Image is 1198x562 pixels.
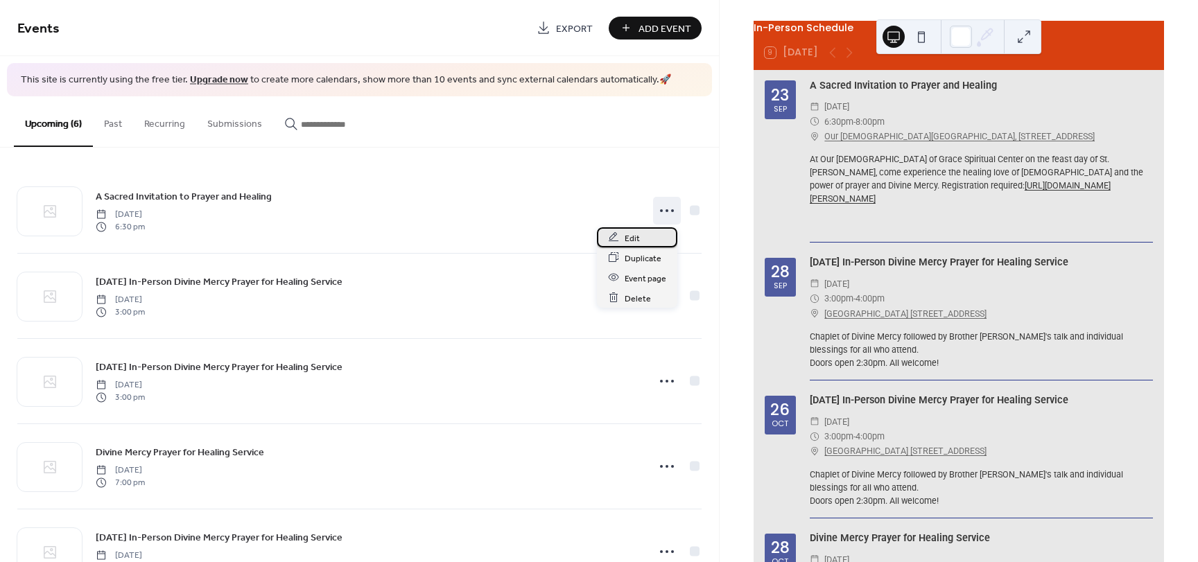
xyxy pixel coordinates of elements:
div: Oct [772,420,788,428]
div: [DATE] In-Person Divine Mercy Prayer for Healing Service [810,393,1153,408]
span: 6:30 pm [96,221,145,234]
span: 4:00pm [856,429,885,444]
span: [DATE] [96,549,145,561]
span: [DATE] [96,464,145,476]
div: ​ [810,306,819,321]
span: - [853,291,856,306]
div: Sep [774,105,787,113]
div: ​ [810,414,819,429]
button: Add Event [609,17,702,39]
div: Sep [774,282,787,290]
span: [DATE] [824,276,849,291]
div: A Sacred Invitation to Prayer and Healing [810,78,1153,94]
div: ​ [810,444,819,458]
span: 8:00pm [856,114,885,129]
div: 26 [770,402,790,418]
a: [GEOGRAPHIC_DATA] [STREET_ADDRESS] [824,444,987,458]
div: ​ [810,129,819,143]
div: In-Person Schedule [754,21,1164,36]
span: [DATE] [824,414,849,429]
span: 6:30pm [824,114,853,129]
span: - [853,429,856,444]
span: Event page [625,271,666,286]
a: Our [DEMOGRAPHIC_DATA][GEOGRAPHIC_DATA], [STREET_ADDRESS] [824,129,1095,143]
button: Upcoming (6) [14,96,93,147]
div: ​ [810,291,819,306]
span: [DATE] [96,378,145,391]
span: Add Event [639,21,691,36]
div: [DATE] In-Person Divine Mercy Prayer for Healing Service [810,255,1153,270]
div: Divine Mercy Prayer for Healing Service [810,531,1153,546]
span: 3:00pm [824,429,853,444]
span: A Sacred Invitation to Prayer and Healing [96,189,272,204]
span: 3:00pm [824,291,853,306]
div: Chaplet of Divine Mercy followed by Brother [PERSON_NAME]'s talk and individual blessings for all... [810,468,1153,508]
a: Export [526,17,603,39]
span: This site is currently using the free tier. to create more calendars, show more than 10 events an... [21,73,671,87]
div: ​ [810,276,819,291]
span: Edit [625,231,640,245]
div: 28 [771,540,790,556]
div: 23 [771,87,789,103]
span: 4:00pm [856,291,885,306]
span: [DATE] [96,293,145,306]
span: - [853,114,856,129]
div: ​ [810,429,819,444]
span: [DATE] In-Person Divine Mercy Prayer for Healing Service [96,274,342,289]
a: Divine Mercy Prayer for Healing Service [96,444,264,460]
button: Past [93,96,133,146]
a: [DATE] In-Person Divine Mercy Prayer for Healing Service [96,529,342,545]
button: Submissions [196,96,273,146]
a: A Sacred Invitation to Prayer and Healing [96,188,272,204]
div: ​ [810,114,819,129]
span: Delete [625,291,651,306]
span: [DATE] [96,208,145,220]
div: 28 [771,264,790,280]
span: [DATE] [824,99,849,114]
span: 3:00 pm [96,306,145,319]
span: 7:00 pm [96,477,145,489]
button: Recurring [133,96,196,146]
span: [DATE] In-Person Divine Mercy Prayer for Healing Service [96,530,342,545]
div: ​ [810,99,819,114]
span: Export [556,21,593,36]
a: [DATE] In-Person Divine Mercy Prayer for Healing Service [96,274,342,290]
span: Divine Mercy Prayer for Healing Service [96,445,264,459]
span: [DATE] In-Person Divine Mercy Prayer for Healing Service [96,360,342,374]
a: Upgrade now [190,71,248,89]
div: At Our [DEMOGRAPHIC_DATA] of Grace Spiritual Center on the feast day of St. [PERSON_NAME], come e... [810,153,1153,231]
a: [DATE] In-Person Divine Mercy Prayer for Healing Service [96,359,342,375]
a: [GEOGRAPHIC_DATA] [STREET_ADDRESS] [824,306,987,321]
span: 3:00 pm [96,392,145,404]
span: Duplicate [625,251,661,265]
span: Events [17,15,60,42]
div: Chaplet of Divine Mercy followed by Brother [PERSON_NAME]'s talk and individual blessings for all... [810,331,1153,370]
